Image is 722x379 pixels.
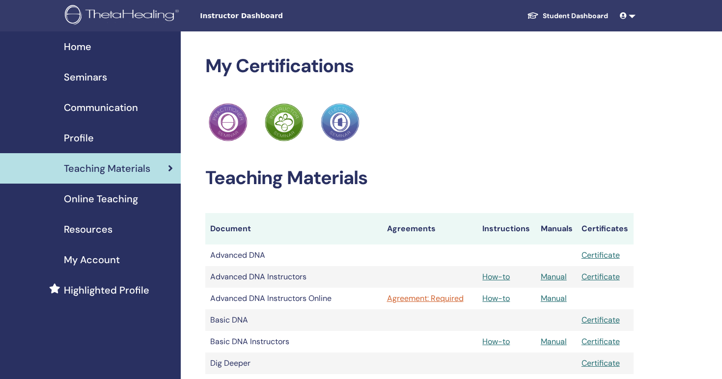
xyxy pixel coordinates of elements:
[64,131,94,145] span: Profile
[382,213,478,244] th: Agreements
[200,11,347,21] span: Instructor Dashboard
[64,222,112,237] span: Resources
[582,358,620,368] a: Certificate
[64,100,138,115] span: Communication
[64,161,150,176] span: Teaching Materials
[205,309,382,331] td: Basic DNA
[205,288,382,309] td: Advanced DNA Instructors Online
[541,336,567,347] a: Manual
[64,283,149,298] span: Highlighted Profile
[477,213,535,244] th: Instructions
[64,70,107,84] span: Seminars
[205,55,634,78] h2: My Certifications
[582,336,620,347] a: Certificate
[482,271,510,282] a: How-to
[387,293,473,304] a: Agreement: Required
[209,103,247,141] img: Practitioner
[536,213,577,244] th: Manuals
[519,7,616,25] a: Student Dashboard
[205,331,382,352] td: Basic DNA Instructors
[205,266,382,288] td: Advanced DNA Instructors
[205,167,634,189] h2: Teaching Materials
[64,39,91,54] span: Home
[582,271,620,282] a: Certificate
[541,271,567,282] a: Manual
[482,293,510,303] a: How-to
[582,315,620,325] a: Certificate
[582,250,620,260] a: Certificate
[205,244,382,266] td: Advanced DNA
[64,252,120,267] span: My Account
[541,293,567,303] a: Manual
[64,191,138,206] span: Online Teaching
[482,336,510,347] a: How-to
[205,213,382,244] th: Document
[205,352,382,374] td: Dig Deeper
[321,103,359,141] img: Practitioner
[265,103,303,141] img: Practitioner
[577,213,634,244] th: Certificates
[527,11,539,20] img: graduation-cap-white.svg
[65,5,182,27] img: logo.png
